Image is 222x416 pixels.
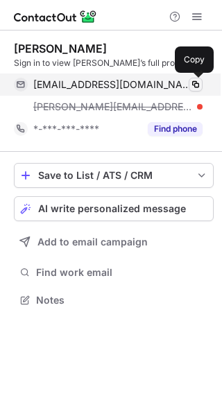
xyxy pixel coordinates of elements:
[14,291,214,310] button: Notes
[36,294,208,306] span: Notes
[14,42,107,55] div: [PERSON_NAME]
[148,122,203,136] button: Reveal Button
[14,57,214,69] div: Sign in to view [PERSON_NAME]’s full profile
[14,196,214,221] button: AI write personalized message
[33,101,192,113] span: [PERSON_NAME][EMAIL_ADDRESS][DOMAIN_NAME]
[14,263,214,282] button: Find work email
[37,236,148,248] span: Add to email campaign
[38,203,186,214] span: AI write personalized message
[14,8,97,25] img: ContactOut v5.3.10
[38,170,189,181] div: Save to List / ATS / CRM
[33,78,192,91] span: [EMAIL_ADDRESS][DOMAIN_NAME]
[14,163,214,188] button: save-profile-one-click
[36,266,208,279] span: Find work email
[14,229,214,254] button: Add to email campaign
